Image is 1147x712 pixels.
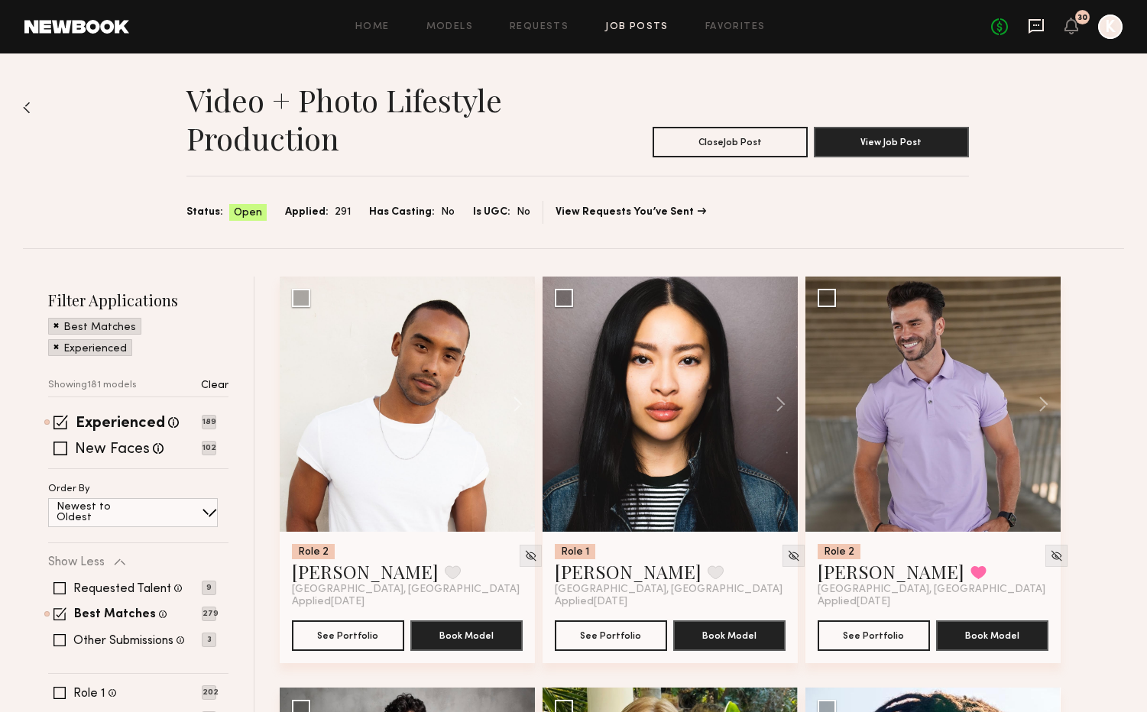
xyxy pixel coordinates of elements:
[202,607,216,621] p: 279
[818,544,860,559] div: Role 2
[517,204,530,221] span: No
[555,596,786,608] div: Applied [DATE]
[73,688,105,700] label: Role 1
[355,22,390,32] a: Home
[787,549,800,562] img: Unhide Model
[63,344,127,354] p: Experienced
[202,685,216,700] p: 202
[555,620,667,651] button: See Portfolio
[818,620,930,651] button: See Portfolio
[48,556,105,568] p: Show Less
[818,559,964,584] a: [PERSON_NAME]
[673,620,786,651] button: Book Model
[292,584,520,596] span: [GEOGRAPHIC_DATA], [GEOGRAPHIC_DATA]
[936,620,1048,651] button: Book Model
[63,322,136,333] p: Best Matches
[936,628,1048,641] a: Book Model
[555,544,595,559] div: Role 1
[202,581,216,595] p: 9
[410,620,523,651] button: Book Model
[814,127,969,157] button: View Job Post
[1098,15,1123,39] a: K
[818,596,1048,608] div: Applied [DATE]
[705,22,766,32] a: Favorites
[292,559,439,584] a: [PERSON_NAME]
[234,206,262,221] span: Open
[292,620,404,651] button: See Portfolio
[524,549,537,562] img: Unhide Model
[441,204,455,221] span: No
[292,544,335,559] div: Role 2
[818,584,1045,596] span: [GEOGRAPHIC_DATA], [GEOGRAPHIC_DATA]
[202,415,216,429] p: 189
[335,204,351,221] span: 291
[48,290,228,310] h2: Filter Applications
[510,22,569,32] a: Requests
[426,22,473,32] a: Models
[673,628,786,641] a: Book Model
[48,484,90,494] p: Order By
[292,596,523,608] div: Applied [DATE]
[473,204,510,221] span: Is UGC:
[556,207,706,218] a: View Requests You’ve Sent
[74,609,156,621] label: Best Matches
[369,204,435,221] span: Has Casting:
[410,628,523,641] a: Book Model
[1077,14,1087,22] div: 30
[653,127,808,157] button: CloseJob Post
[186,204,223,221] span: Status:
[75,442,150,458] label: New Faces
[57,502,147,523] p: Newest to Oldest
[555,584,782,596] span: [GEOGRAPHIC_DATA], [GEOGRAPHIC_DATA]
[555,559,701,584] a: [PERSON_NAME]
[73,583,171,595] label: Requested Talent
[186,81,578,157] h1: Video + Photo Lifestyle Production
[48,380,137,390] p: Showing 181 models
[285,204,329,221] span: Applied:
[201,380,228,391] p: Clear
[202,633,216,647] p: 3
[202,441,216,455] p: 102
[23,102,31,114] img: Back to previous page
[73,635,173,647] label: Other Submissions
[1050,549,1063,562] img: Unhide Model
[76,416,165,432] label: Experienced
[605,22,669,32] a: Job Posts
